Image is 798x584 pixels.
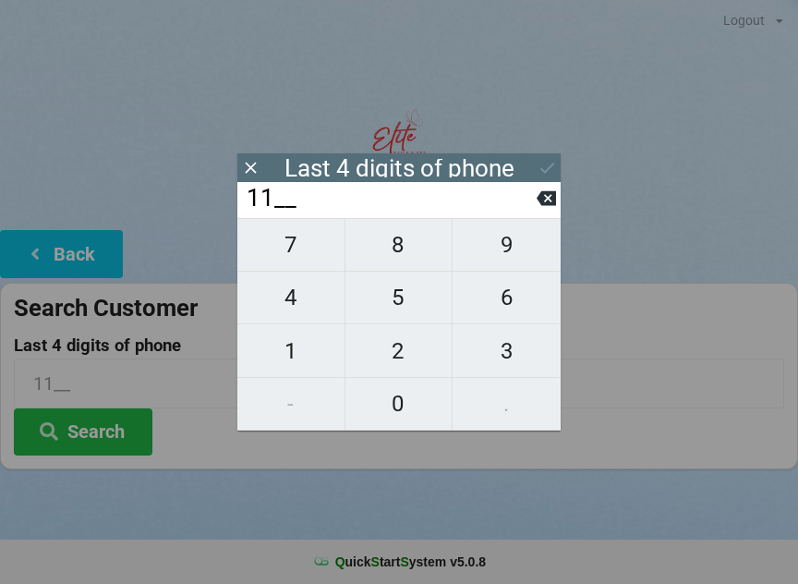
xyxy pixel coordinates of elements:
[453,225,561,264] span: 9
[237,272,345,324] button: 4
[345,378,453,431] button: 0
[284,159,514,177] div: Last 4 digits of phone
[345,332,453,371] span: 2
[237,332,345,371] span: 1
[345,278,453,317] span: 5
[237,324,345,377] button: 1
[453,272,561,324] button: 6
[453,324,561,377] button: 3
[237,225,345,264] span: 7
[453,332,561,371] span: 3
[345,272,453,324] button: 5
[453,218,561,272] button: 9
[345,225,453,264] span: 8
[345,324,453,377] button: 2
[237,278,345,317] span: 4
[453,278,561,317] span: 6
[345,218,453,272] button: 8
[237,218,345,272] button: 7
[345,384,453,423] span: 0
